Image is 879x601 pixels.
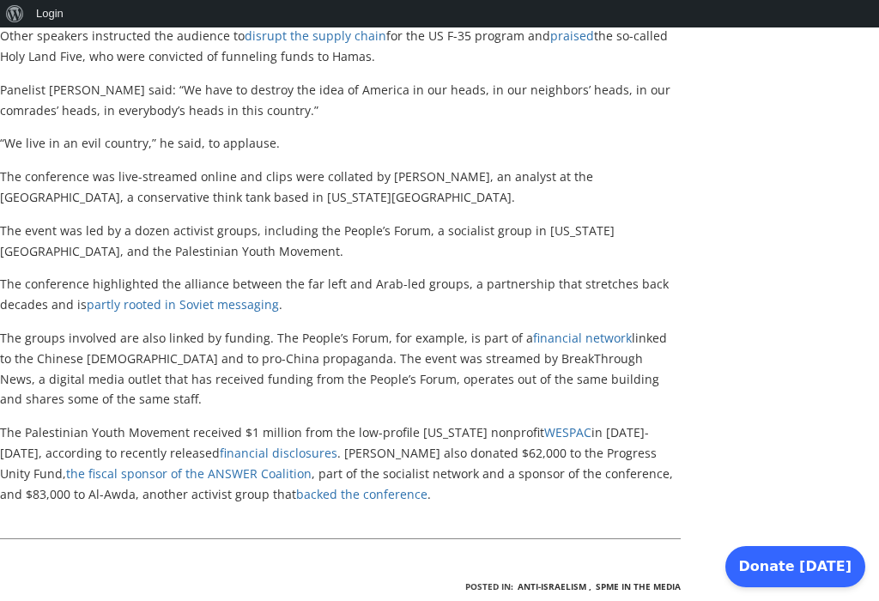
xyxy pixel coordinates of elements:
[220,445,337,461] a: financial disclosures
[66,465,312,482] a: the fiscal sponsor of the ANSWER Coalition
[518,580,586,592] a: Anti-Israelism
[87,296,279,313] a: partly rooted in Soviet messaging
[596,580,681,592] a: SPME in the Media
[296,486,427,502] a: backed the conference
[245,27,386,44] a: disrupt the supply chain
[533,330,632,346] a: financial network
[465,574,513,599] li: Posted In:
[544,424,591,440] a: WESPAC
[550,27,594,44] a: praised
